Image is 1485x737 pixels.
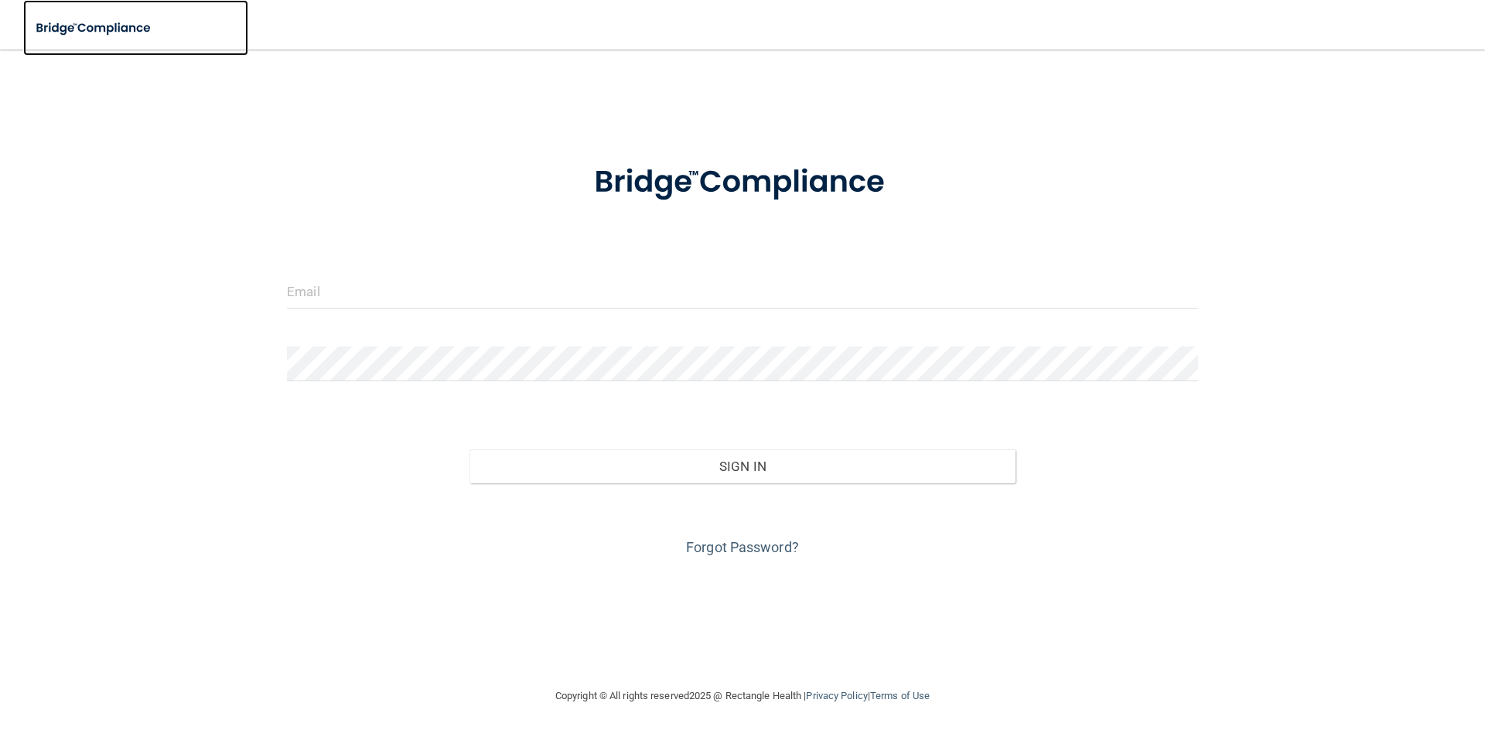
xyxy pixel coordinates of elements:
[23,12,166,44] img: bridge_compliance_login_screen.278c3ca4.svg
[686,539,799,555] a: Forgot Password?
[562,142,923,223] img: bridge_compliance_login_screen.278c3ca4.svg
[460,671,1025,721] div: Copyright © All rights reserved 2025 @ Rectangle Health | |
[469,449,1016,483] button: Sign In
[287,274,1198,309] input: Email
[806,690,867,701] a: Privacy Policy
[870,690,930,701] a: Terms of Use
